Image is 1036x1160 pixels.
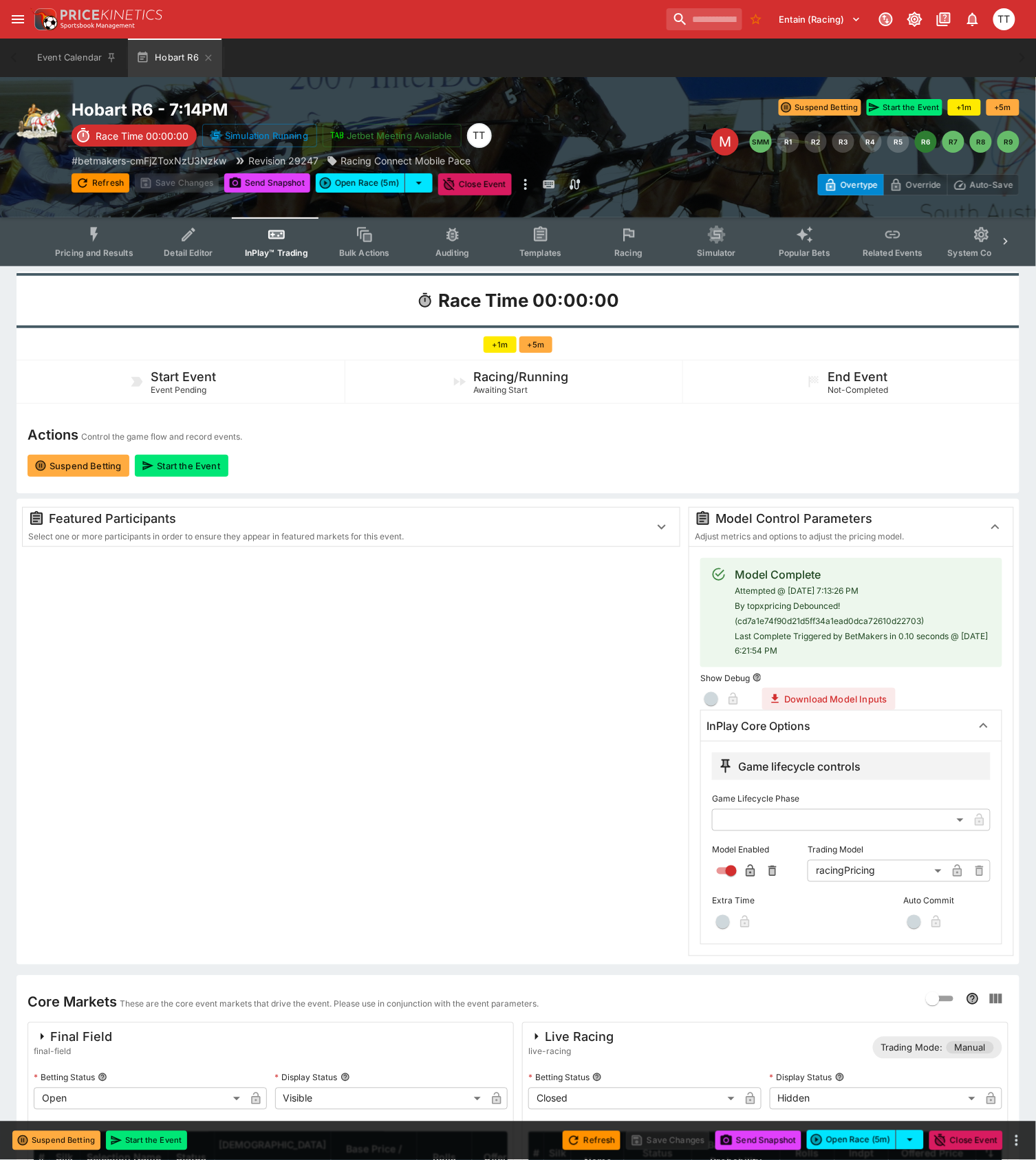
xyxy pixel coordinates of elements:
span: Related Events [863,248,922,258]
button: Overtype [818,174,884,195]
button: Refresh [72,173,129,193]
div: Final Field [34,1029,112,1045]
button: Display Status [835,1073,845,1082]
p: Betting Status [34,1072,95,1084]
button: select merge strategy [405,173,433,193]
img: PriceKinetics [61,10,162,20]
div: split button [316,173,433,193]
button: Suspend Betting [779,99,861,116]
button: R8 [970,131,992,153]
span: Simulator [698,248,736,258]
span: final-field [34,1045,112,1059]
div: Live Racing [528,1029,614,1045]
div: Closed [528,1088,740,1110]
button: Start the Event [106,1131,187,1150]
label: Trading Model [808,839,991,860]
button: R1 [777,131,799,153]
label: Extra Time [712,890,799,911]
button: R2 [805,131,827,153]
button: Display Status [341,1073,350,1082]
button: select merge strategy [896,1130,924,1150]
button: +1m [484,336,517,353]
span: Popular Bets [779,248,830,258]
button: R7 [942,131,964,153]
button: Start the Event [135,455,228,477]
span: Event Pending [151,385,206,395]
div: Game lifecycle controls [717,758,861,775]
button: Send Snapshot [224,173,310,193]
p: Overtype [841,178,878,192]
div: split button [807,1130,924,1150]
div: racingPricing [808,860,947,882]
button: Notifications [960,7,985,32]
p: Show Debug [700,672,750,684]
div: Tala Taufale [467,123,492,148]
span: Bulk Actions [339,248,390,258]
h4: Core Markets [28,993,117,1011]
button: Refresh [563,1131,620,1150]
div: Open [34,1088,245,1110]
span: Pricing and Results [55,248,133,258]
button: R6 [915,131,937,153]
div: Event type filters [44,217,992,266]
button: +5m [519,336,552,353]
img: PriceKinetics Logo [30,6,58,33]
button: Start the Event [867,99,942,116]
span: Attempted @ [DATE] 7:13:26 PM By topxpricing Debounced! (cd7a1e74f90d21d5ff34a1ead0dca72610d22703... [735,586,988,656]
button: R4 [860,131,882,153]
button: Suspend Betting [28,455,129,477]
p: Race Time 00:00:00 [96,129,188,143]
span: Awaiting Start [473,385,528,395]
span: Not-Completed [828,385,888,395]
button: R5 [887,131,909,153]
p: These are the core event markets that drive the event. Please use in conjunction with the event p... [120,998,539,1011]
p: Control the game flow and record events. [81,430,242,444]
button: Connected to PK [874,7,898,32]
span: Adjust metrics and options to adjust the pricing model. [695,531,904,541]
button: R9 [997,131,1019,153]
button: Override [883,174,947,195]
img: harness_racing.png [17,99,61,143]
div: Start From [818,174,1019,195]
span: Manual [947,1042,994,1055]
button: more [1008,1132,1025,1149]
button: +1m [948,99,981,116]
span: InPlay™ Trading [245,248,308,258]
button: SMM [750,131,772,153]
nav: pagination navigation [750,131,1019,153]
button: Jetbet Meeting Available [323,124,462,147]
span: Racing [614,248,643,258]
button: Open Race (5m) [316,173,405,193]
button: Open Race (5m) [807,1130,896,1150]
label: Model Enabled [712,839,799,860]
button: Close Event [438,173,512,195]
h4: Actions [28,426,78,444]
button: Betting Status [592,1073,602,1082]
button: open drawer [6,7,30,32]
p: Trading Mode: [881,1042,943,1055]
p: Copy To Clipboard [72,153,226,168]
input: search [667,8,742,30]
div: Racing Connect Mobile Pace [327,153,471,168]
div: Hidden [770,1088,981,1110]
span: live-racing [528,1045,614,1059]
p: Display Status [275,1072,338,1084]
p: Auto-Save [970,178,1013,192]
label: Game Lifecycle Phase [712,788,991,809]
button: Tala Taufale [989,4,1019,34]
h5: Start Event [151,369,216,385]
button: Simulation Running [202,124,317,147]
div: Tala Taufale [993,8,1015,30]
button: No Bookmarks [745,8,767,30]
p: Betting Status [528,1072,590,1084]
p: Override [906,178,941,192]
p: Revision 29247 [248,153,319,168]
label: Auto Commit [903,890,991,911]
button: +5m [986,99,1019,116]
button: Toggle light/dark mode [903,7,927,32]
button: more [517,173,534,195]
span: System Controls [948,248,1015,258]
button: Select Tenant [771,8,870,30]
button: Event Calendar [29,39,125,77]
div: Featured Participants [28,511,638,527]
